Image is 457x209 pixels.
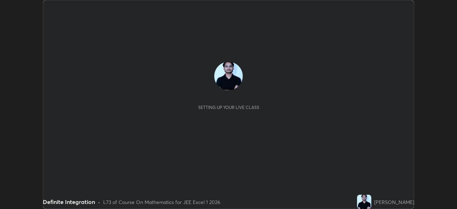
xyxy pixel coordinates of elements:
img: 7aced0a64bc6441e9f5d793565b0659e.jpg [357,195,371,209]
img: 7aced0a64bc6441e9f5d793565b0659e.jpg [214,62,243,90]
div: [PERSON_NAME] [374,198,414,206]
div: Definite Integration [43,198,95,206]
div: • [98,198,100,206]
div: L73 of Course On Mathematics for JEE Excel 1 2026 [103,198,220,206]
div: Setting up your live class [198,105,259,110]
